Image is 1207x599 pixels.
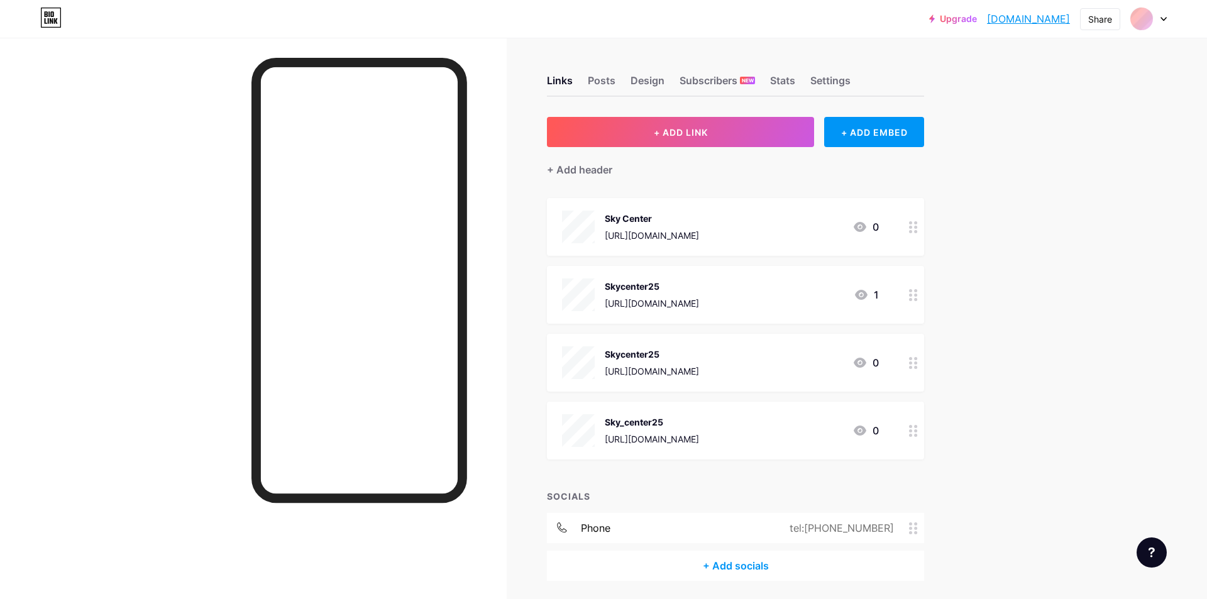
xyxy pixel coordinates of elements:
[605,212,699,225] div: Sky Center
[824,117,924,147] div: + ADD EMBED
[605,280,699,293] div: Skycenter25
[605,348,699,361] div: Skycenter25
[605,365,699,378] div: [URL][DOMAIN_NAME]
[605,415,699,429] div: Sky_center25
[588,73,615,96] div: Posts
[605,297,699,310] div: [URL][DOMAIN_NAME]
[605,432,699,446] div: [URL][DOMAIN_NAME]
[1088,13,1112,26] div: Share
[987,11,1070,26] a: [DOMAIN_NAME]
[547,73,573,96] div: Links
[680,73,755,96] div: Subscribers
[770,73,795,96] div: Stats
[854,287,879,302] div: 1
[852,355,879,370] div: 0
[929,14,977,24] a: Upgrade
[547,551,924,581] div: + Add socials
[742,77,754,84] span: NEW
[547,117,814,147] button: + ADD LINK
[631,73,664,96] div: Design
[769,520,909,536] div: tel:[PHONE_NUMBER]
[605,229,699,242] div: [URL][DOMAIN_NAME]
[810,73,851,96] div: Settings
[547,490,924,503] div: SOCIALS
[852,219,879,234] div: 0
[581,520,610,536] div: phone
[547,162,612,177] div: + Add header
[654,127,708,138] span: + ADD LINK
[852,423,879,438] div: 0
